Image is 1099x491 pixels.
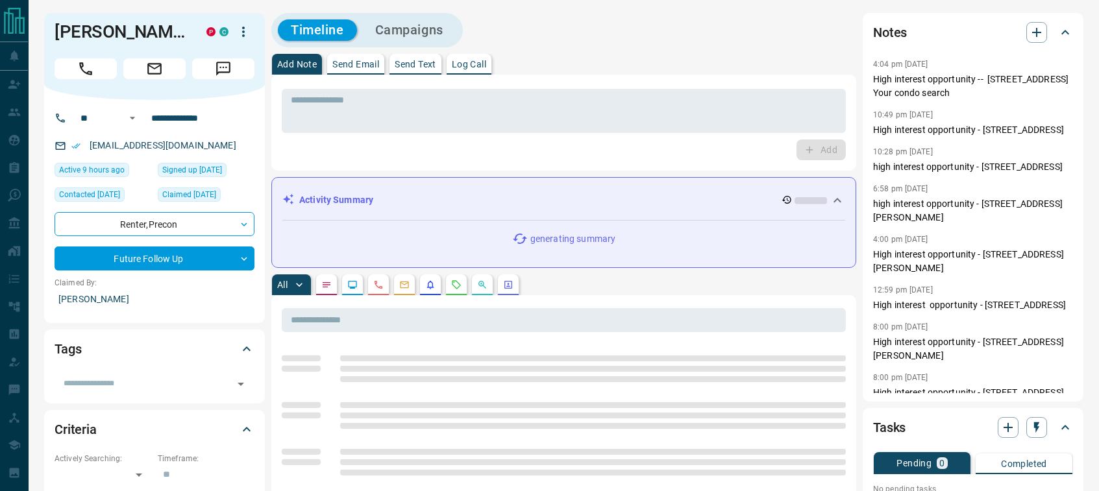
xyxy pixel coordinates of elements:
span: Contacted [DATE] [59,188,120,201]
span: Signed up [DATE] [162,163,222,176]
p: Claimed By: [55,277,254,289]
p: Activity Summary [299,193,373,207]
button: Open [125,110,140,126]
div: Renter , Precon [55,212,254,236]
button: Open [232,375,250,393]
svg: Notes [321,280,332,290]
p: 10:49 pm [DATE] [873,110,933,119]
h1: [PERSON_NAME] [55,21,187,42]
p: Timeframe: [158,453,254,464]
p: Completed [1001,459,1047,468]
p: [PERSON_NAME] [55,289,254,310]
button: Campaigns [362,19,456,41]
div: condos.ca [219,27,228,36]
a: [EMAIL_ADDRESS][DOMAIN_NAME] [90,140,236,150]
svg: Lead Browsing Activity [347,280,358,290]
p: high interest opportunity - [STREET_ADDRESS] [873,160,1073,174]
p: generating summary [530,232,615,246]
p: Actively Searching: [55,453,151,464]
span: Call [55,58,117,79]
h2: Tasks [873,417,906,438]
p: Send Email [332,60,379,69]
p: High interest opportunity - [STREET_ADDRESS][PERSON_NAME] [873,248,1073,275]
svg: Emails [399,280,410,290]
svg: Requests [451,280,462,290]
p: Log Call [452,60,486,69]
svg: Email Verified [71,141,80,150]
p: 12:59 pm [DATE] [873,285,933,294]
p: High interest opportunity - [STREET_ADDRESS][PERSON_NAME] [873,335,1073,363]
svg: Opportunities [477,280,488,290]
p: Add Note [277,60,317,69]
span: Claimed [DATE] [162,188,216,201]
p: Send Text [395,60,436,69]
div: Tasks [873,412,1073,443]
p: 0 [939,459,945,468]
div: Tue Sep 16 2025 [55,163,151,181]
p: High interest opportunity -- [STREET_ADDRESS] Your condo search [873,73,1073,100]
p: High interest opportunity - [STREET_ADDRESS][PERSON_NAME] [873,386,1073,413]
p: 10:28 pm [DATE] [873,147,933,156]
svg: Agent Actions [503,280,513,290]
span: Active 9 hours ago [59,163,125,176]
div: Wed Jul 01 2020 [158,187,254,206]
p: All [277,280,288,289]
div: Notes [873,17,1073,48]
button: Timeline [278,19,357,41]
span: Email [123,58,186,79]
svg: Listing Alerts [425,280,436,290]
p: 4:00 pm [DATE] [873,235,928,244]
h2: Notes [873,22,907,43]
div: Activity Summary [282,188,845,212]
p: 8:00 pm [DATE] [873,322,928,331]
div: Wed Aug 27 2025 [55,187,151,206]
div: Sat May 30 2020 [158,163,254,181]
h2: Tags [55,339,81,359]
p: High interest opportunity - [STREET_ADDRESS] [873,298,1073,312]
p: 8:00 pm [DATE] [873,373,928,382]
div: Future Follow Up [55,246,254,270]
svg: Calls [373,280,384,290]
div: Criteria [55,414,254,445]
p: 6:58 pm [DATE] [873,184,928,193]
div: Tags [55,333,254,365]
p: Pending [896,459,932,468]
p: high interest opportunity - [STREET_ADDRESS][PERSON_NAME] [873,197,1073,224]
span: Message [192,58,254,79]
p: High interest opportunity - [STREET_ADDRESS] [873,123,1073,137]
p: 4:04 pm [DATE] [873,60,928,69]
div: property.ca [206,27,216,36]
h2: Criteria [55,419,97,440]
